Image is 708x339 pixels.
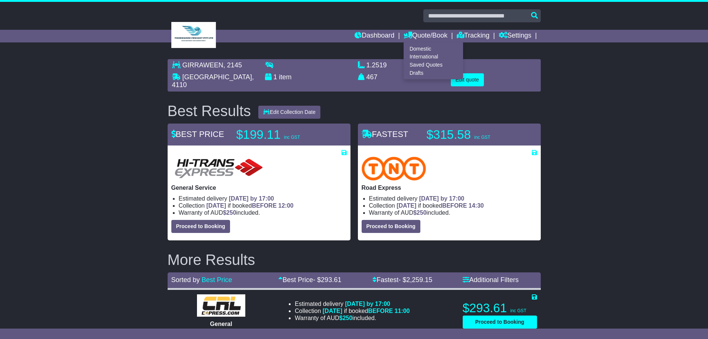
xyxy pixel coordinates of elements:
[419,195,465,202] span: [DATE] by 17:00
[463,301,537,316] p: $293.61
[395,308,410,314] span: 11:00
[469,202,484,209] span: 14:30
[474,135,490,140] span: inc GST
[171,184,347,191] p: General Service
[369,202,537,209] li: Collection
[368,308,393,314] span: BEFORE
[404,45,463,53] a: Domestic
[172,73,254,89] span: , 4110
[229,195,274,202] span: [DATE] by 17:00
[295,314,410,322] li: Warranty of AUD included.
[223,61,242,69] span: , 2145
[279,73,292,81] span: item
[427,127,520,142] p: $315.58
[406,276,432,284] span: 2,259.15
[404,42,463,79] div: Quote/Book
[362,220,420,233] button: Proceed to Booking
[295,300,410,307] li: Estimated delivery
[510,308,526,313] span: inc GST
[179,202,347,209] li: Collection
[442,202,467,209] span: BEFORE
[171,157,266,180] img: HiTrans: General Service
[210,321,232,327] span: General
[206,202,226,209] span: [DATE]
[182,73,252,81] span: [GEOGRAPHIC_DATA]
[404,61,463,69] a: Saved Quotes
[321,276,341,284] span: 293.61
[355,30,394,42] a: Dashboard
[343,315,353,321] span: 250
[457,30,489,42] a: Tracking
[236,127,329,142] p: $199.11
[362,129,408,139] span: FASTEST
[171,276,200,284] span: Sorted by
[252,202,277,209] span: BEFORE
[366,73,378,81] span: 467
[171,129,224,139] span: BEST PRICE
[323,308,410,314] span: if booked
[413,210,427,216] span: $
[313,276,341,284] span: - $
[168,252,541,268] h2: More Results
[366,61,387,69] span: 1.2519
[404,69,463,77] a: Drafts
[404,30,447,42] a: Quote/Book
[345,301,390,307] span: [DATE] by 17:00
[258,106,320,119] button: Edit Collection Date
[206,202,293,209] span: if booked
[278,202,294,209] span: 12:00
[397,202,416,209] span: [DATE]
[226,210,236,216] span: 250
[398,276,432,284] span: - $
[202,276,232,284] a: Best Price
[274,73,277,81] span: 1
[164,103,255,119] div: Best Results
[417,210,427,216] span: 250
[197,294,246,317] img: CRL: General
[278,276,341,284] a: Best Price- $293.61
[463,276,519,284] a: Additional Filters
[451,73,484,86] button: Edit quote
[295,307,410,314] li: Collection
[179,209,347,216] li: Warranty of AUD included.
[223,210,236,216] span: $
[362,184,537,191] p: Road Express
[463,316,537,329] button: Proceed to Booking
[182,61,223,69] span: GIRRAWEEN
[323,308,342,314] span: [DATE]
[397,202,484,209] span: if booked
[369,209,537,216] li: Warranty of AUD included.
[372,276,432,284] a: Fastest- $2,259.15
[171,220,230,233] button: Proceed to Booking
[339,315,353,321] span: $
[499,30,531,42] a: Settings
[404,53,463,61] a: International
[284,135,300,140] span: inc GST
[362,157,426,180] img: TNT Domestic: Road Express
[179,195,347,202] li: Estimated delivery
[369,195,537,202] li: Estimated delivery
